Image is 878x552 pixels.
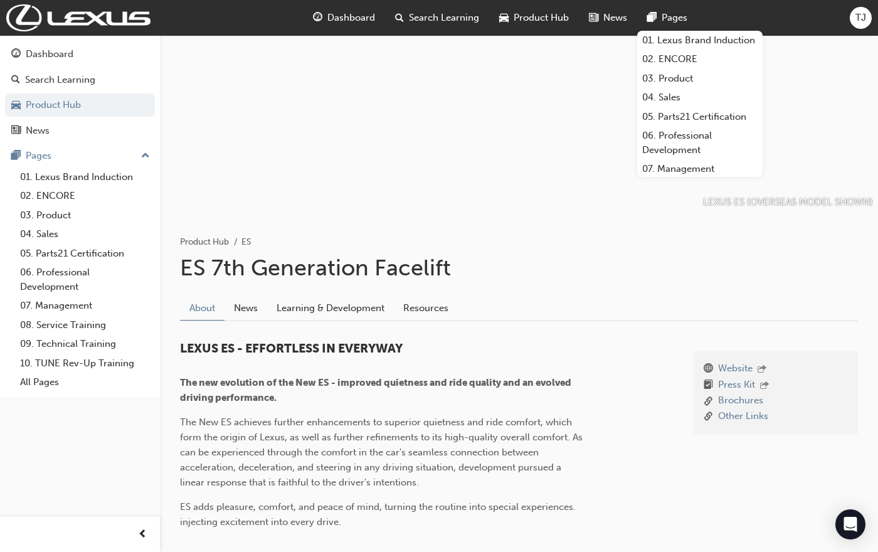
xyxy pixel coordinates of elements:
span: outbound-icon [758,364,766,375]
a: car-iconProduct Hub [489,5,579,31]
span: News [603,11,627,25]
span: pages-icon [647,10,657,26]
a: 05. Parts21 Certification [15,244,155,263]
a: 03. Product [637,69,763,88]
a: 08. Service Training [15,316,155,335]
a: News [225,297,267,321]
span: up-icon [141,148,150,164]
a: About [180,297,225,321]
span: outbound-icon [760,381,769,391]
a: 04. Sales [15,225,155,244]
button: TJ [850,7,872,29]
span: The New ES achieves further enhancements to superior quietness and ride comfort, which form the o... [180,417,585,488]
a: 06. Professional Development [637,126,763,159]
a: Brochures [718,393,763,409]
span: guage-icon [313,10,322,26]
span: news-icon [589,10,598,26]
a: Other Links [718,409,768,425]
div: News [26,124,50,138]
a: 09. Technical Training [15,334,155,354]
button: DashboardSearch LearningProduct HubNews [5,40,155,144]
a: pages-iconPages [637,5,697,31]
h1: ES 7th Generation Facelift [180,254,858,282]
p: LEXUS ES (OVERSEAS MODEL SHOWN) [703,195,873,210]
a: Resources [394,297,458,321]
a: 04. Sales [637,88,763,107]
span: pages-icon [11,151,21,162]
a: Learning & Development [267,297,394,321]
span: Pages [662,11,687,25]
a: 01. Lexus Brand Induction [15,167,155,187]
span: ES adds pleasure, comfort, and peace of mind, turning the routine into special experiences. injec... [180,501,578,528]
a: 05. Parts21 Certification [637,107,763,127]
li: ES [241,235,251,250]
a: 01. Lexus Brand Induction [637,31,763,50]
span: Dashboard [327,11,375,25]
span: booktick-icon [704,378,713,394]
span: LEXUS ES - EFFORTLESS IN EVERYWAY [180,341,403,356]
span: link-icon [704,409,713,425]
div: Open Intercom Messenger [835,509,865,539]
span: Search Learning [409,11,479,25]
span: Product Hub [514,11,569,25]
a: Product Hub [5,93,155,117]
span: search-icon [395,10,404,26]
span: search-icon [11,75,20,86]
img: Trak [6,4,151,31]
div: Dashboard [26,47,73,61]
a: Press Kit [718,378,755,394]
button: Pages [5,144,155,167]
a: 07. Management [637,159,763,179]
span: link-icon [704,393,713,409]
a: News [5,119,155,142]
a: guage-iconDashboard [303,5,385,31]
a: 02. ENCORE [637,50,763,69]
a: Dashboard [5,43,155,66]
a: 03. Product [15,206,155,225]
a: search-iconSearch Learning [385,5,489,31]
span: The new evolution of the New ES - improved quietness and ride quality and an evolved driving perf... [180,377,573,403]
span: TJ [855,11,866,25]
span: www-icon [704,361,713,378]
span: car-icon [499,10,509,26]
a: news-iconNews [579,5,637,31]
a: Product Hub [180,236,229,247]
span: guage-icon [11,49,21,60]
a: 02. ENCORE [15,186,155,206]
a: 06. Professional Development [15,263,155,296]
span: news-icon [11,125,21,137]
span: prev-icon [138,527,147,543]
span: car-icon [11,100,21,111]
a: 10. TUNE Rev-Up Training [15,354,155,373]
div: Pages [26,149,51,163]
a: All Pages [15,373,155,392]
a: 07. Management [15,296,155,316]
a: Website [718,361,753,378]
a: Search Learning [5,68,155,92]
div: Search Learning [25,73,95,87]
